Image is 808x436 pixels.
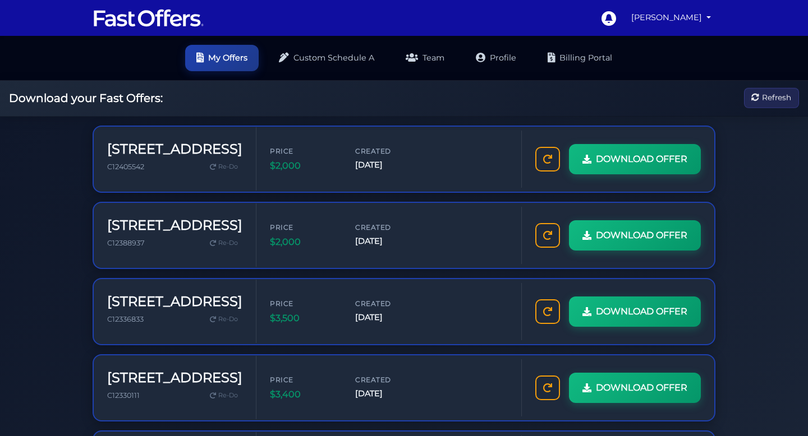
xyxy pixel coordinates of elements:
a: Billing Portal [536,45,623,71]
span: DOWNLOAD OFFER [596,228,687,243]
a: [PERSON_NAME] [627,7,715,29]
span: Created [355,374,423,384]
a: My Offers [185,45,259,71]
span: Re-Do [218,161,238,171]
span: DOWNLOAD OFFER [596,304,687,319]
a: Re-Do [205,159,242,174]
span: Created [355,145,423,156]
a: DOWNLOAD OFFER [569,144,701,174]
button: Refresh [744,88,799,109]
a: DOWNLOAD OFFER [569,373,701,403]
span: Created [355,221,423,232]
span: Re-Do [218,238,238,248]
span: Price [270,374,337,384]
span: Price [270,221,337,232]
span: [DATE] [355,311,423,324]
span: Re-Do [218,314,238,324]
a: Re-Do [205,312,242,326]
span: DOWNLOAD OFFER [596,152,687,166]
span: Price [270,298,337,308]
a: Profile [465,45,527,71]
a: DOWNLOAD OFFER [569,220,701,251]
span: Re-Do [218,390,238,400]
span: [DATE] [355,387,423,400]
h3: [STREET_ADDRESS] [107,293,242,309]
span: $2,000 [270,159,337,173]
a: DOWNLOAD OFFER [569,296,701,327]
span: [DATE] [355,159,423,171]
a: Re-Do [205,388,242,402]
h2: Download your Fast Offers: [9,91,163,105]
span: C12336833 [107,314,144,323]
span: $3,400 [270,387,337,402]
a: Custom Schedule A [268,45,385,71]
span: C12330111 [107,391,140,399]
span: C12405542 [107,162,144,170]
span: C12388937 [107,238,145,247]
span: Created [355,298,423,308]
h3: [STREET_ADDRESS] [107,369,242,386]
span: $2,000 [270,235,337,249]
span: $3,500 [270,311,337,326]
span: Refresh [762,92,791,104]
span: [DATE] [355,235,423,248]
a: Team [394,45,456,71]
span: DOWNLOAD OFFER [596,381,687,395]
h3: [STREET_ADDRESS] [107,217,242,233]
h3: [STREET_ADDRESS] [107,141,242,157]
span: Price [270,145,337,156]
a: Re-Do [205,235,242,250]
